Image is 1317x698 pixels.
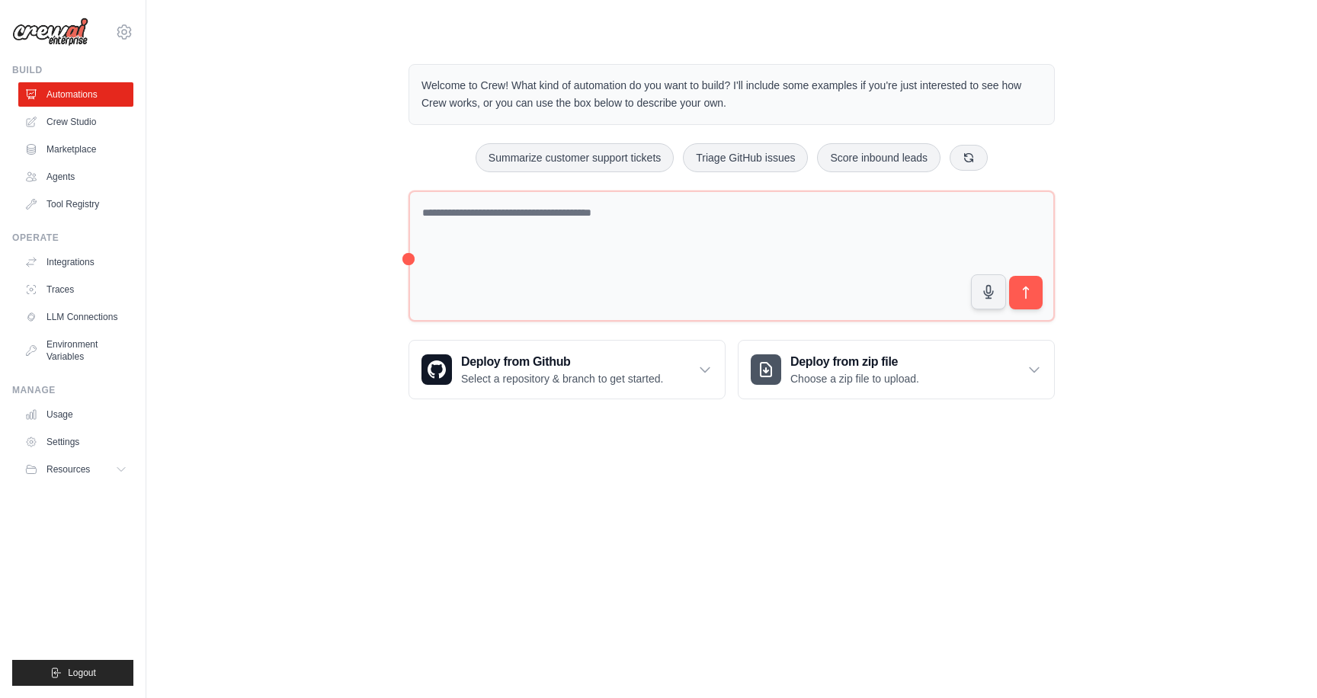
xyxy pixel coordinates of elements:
[46,463,90,475] span: Resources
[421,77,1042,112] p: Welcome to Crew! What kind of automation do you want to build? I'll include some examples if you'...
[18,192,133,216] a: Tool Registry
[18,457,133,482] button: Resources
[461,371,663,386] p: Select a repository & branch to get started.
[18,137,133,162] a: Marketplace
[790,353,919,371] h3: Deploy from zip file
[18,165,133,189] a: Agents
[18,277,133,302] a: Traces
[18,430,133,454] a: Settings
[18,305,133,329] a: LLM Connections
[18,332,133,369] a: Environment Variables
[18,402,133,427] a: Usage
[683,143,808,172] button: Triage GitHub issues
[12,64,133,76] div: Build
[12,232,133,244] div: Operate
[461,353,663,371] h3: Deploy from Github
[12,660,133,686] button: Logout
[18,250,133,274] a: Integrations
[790,371,919,386] p: Choose a zip file to upload.
[12,384,133,396] div: Manage
[18,110,133,134] a: Crew Studio
[817,143,940,172] button: Score inbound leads
[12,18,88,46] img: Logo
[68,667,96,679] span: Logout
[476,143,674,172] button: Summarize customer support tickets
[18,82,133,107] a: Automations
